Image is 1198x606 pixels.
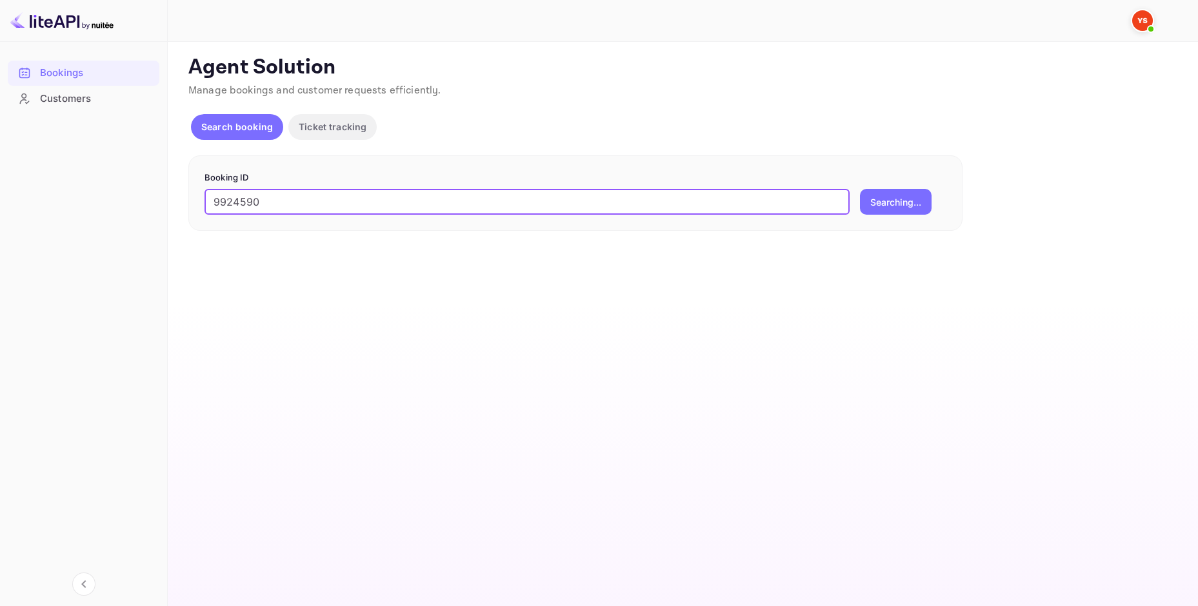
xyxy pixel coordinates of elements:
[860,189,932,215] button: Searching...
[1132,10,1153,31] img: Yandex Support
[8,61,159,84] a: Bookings
[8,61,159,86] div: Bookings
[40,66,153,81] div: Bookings
[188,55,1175,81] p: Agent Solution
[8,86,159,110] a: Customers
[8,86,159,112] div: Customers
[40,92,153,106] div: Customers
[299,120,366,133] p: Ticket tracking
[205,171,946,184] p: Booking ID
[201,120,273,133] p: Search booking
[205,189,850,215] input: Enter Booking ID (e.g., 63782194)
[72,572,95,596] button: Collapse navigation
[10,10,114,31] img: LiteAPI logo
[188,84,441,97] span: Manage bookings and customer requests efficiently.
